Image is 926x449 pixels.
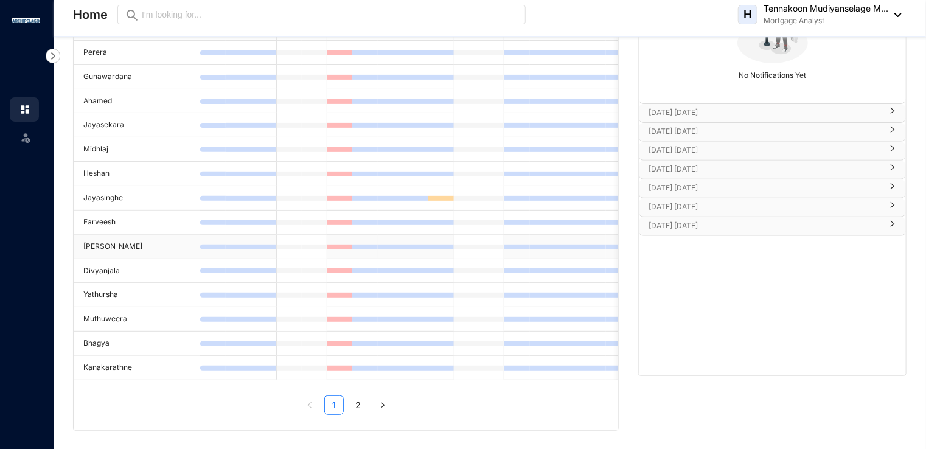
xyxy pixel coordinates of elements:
[306,402,313,409] span: left
[12,18,40,23] img: logo
[639,179,906,198] div: [DATE] [DATE]
[74,113,200,137] td: Jayasekara
[649,106,882,119] p: [DATE] [DATE]
[649,163,882,175] p: [DATE] [DATE]
[74,283,200,307] td: Yathursha
[889,112,896,114] span: right
[74,332,200,356] td: Bhagya
[649,182,882,194] p: [DATE] [DATE]
[325,396,343,414] a: 1
[639,123,906,141] div: [DATE] [DATE]
[889,187,896,190] span: right
[349,396,367,414] a: 2
[379,402,386,409] span: right
[889,169,896,171] span: right
[649,220,882,232] p: [DATE] [DATE]
[74,89,200,114] td: Ahamed
[300,395,319,415] li: Previous Page
[649,144,882,156] p: [DATE] [DATE]
[324,395,344,415] li: 1
[889,131,896,133] span: right
[74,65,200,89] td: Gunawardana
[764,2,888,15] p: Tennakoon Mudiyanselage M...
[74,259,200,284] td: Divyanjala
[19,131,32,144] img: leave-unselected.2934df6273408c3f84d9.svg
[74,186,200,211] td: Jayasinghe
[639,142,906,160] div: [DATE] [DATE]
[300,395,319,415] button: left
[764,15,888,27] p: Mortgage Analyst
[349,395,368,415] li: 2
[639,198,906,217] div: [DATE] [DATE]
[889,150,896,152] span: right
[74,235,200,259] td: [PERSON_NAME]
[639,104,906,122] div: [DATE] [DATE]
[373,395,392,415] button: right
[373,395,392,415] li: Next Page
[639,217,906,235] div: [DATE] [DATE]
[46,49,60,63] img: nav-icon-right.af6afadce00d159da59955279c43614e.svg
[73,6,108,23] p: Home
[649,125,882,137] p: [DATE] [DATE]
[744,9,752,20] span: H
[10,97,39,122] li: Home
[889,225,896,228] span: right
[888,13,902,17] img: dropdown-black.8e83cc76930a90b1a4fdb6d089b7bf3a.svg
[642,66,902,82] p: No Notifications Yet
[639,161,906,179] div: [DATE] [DATE]
[74,137,200,162] td: Midhlaj
[74,211,200,235] td: Farveesh
[74,162,200,186] td: Heshan
[74,356,200,380] td: Kanakarathne
[19,104,30,115] img: home.c6720e0a13eba0172344.svg
[74,41,200,65] td: Perera
[74,307,200,332] td: Muthuweera
[649,201,882,213] p: [DATE] [DATE]
[889,206,896,209] span: right
[142,8,518,21] input: I’m looking for...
